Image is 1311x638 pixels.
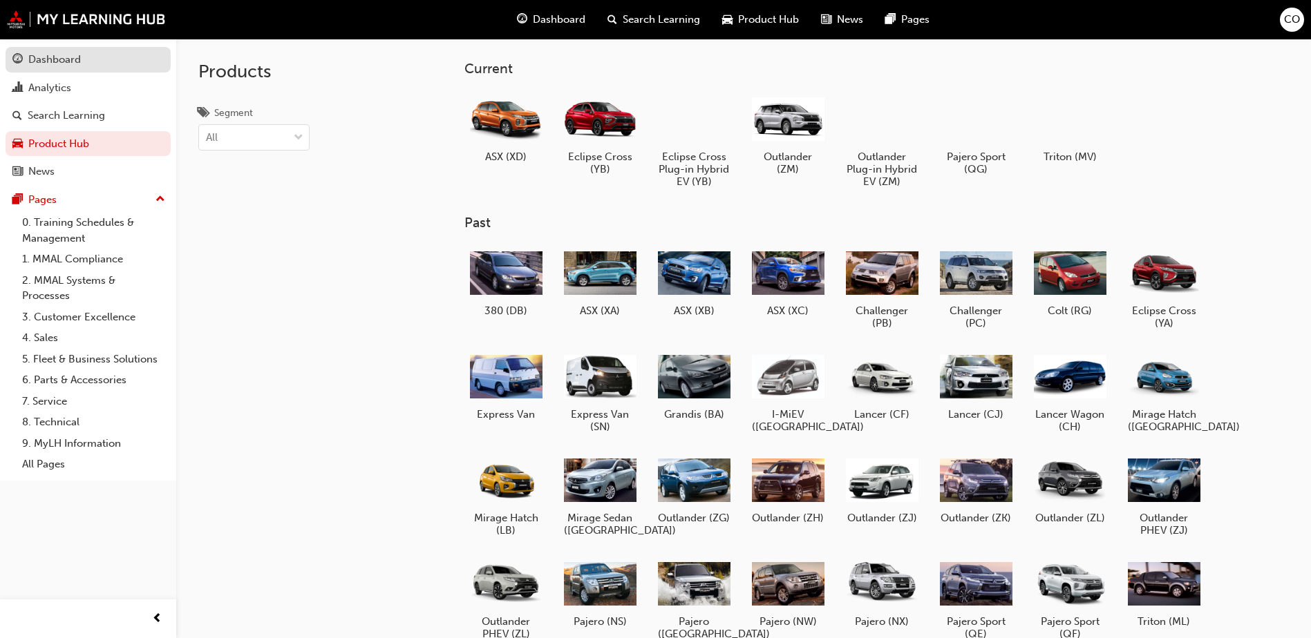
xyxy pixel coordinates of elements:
span: up-icon [155,191,165,209]
h5: Challenger (PC) [940,304,1012,329]
a: Grandis (BA) [652,346,735,426]
a: 380 (DB) [464,242,547,322]
h5: ASX (XA) [564,304,636,317]
span: down-icon [294,129,303,147]
a: Colt (RG) [1028,242,1111,322]
h5: Colt (RG) [1034,304,1106,317]
a: Mirage Sedan ([GEOGRAPHIC_DATA]) [558,449,641,542]
h5: ASX (XB) [658,304,730,317]
a: 0. Training Schedules & Management [17,212,171,249]
span: News [837,12,863,28]
h2: Products [198,61,310,83]
h5: Pajero (NW) [752,615,824,628]
a: 5. Fleet & Business Solutions [17,349,171,370]
h5: Lancer (CJ) [940,408,1012,420]
h5: Mirage Hatch ([GEOGRAPHIC_DATA]) [1128,408,1200,433]
a: Express Van [464,346,547,426]
a: Outlander (ZL) [1028,449,1111,530]
a: guage-iconDashboard [506,6,596,34]
h5: Outlander (ZM) [752,151,824,175]
a: Dashboard [6,47,171,72]
div: Dashboard [28,52,81,68]
a: 6. Parts & Accessories [17,369,171,391]
a: Outlander (ZJ) [840,449,923,530]
a: Pajero Sport (QG) [934,88,1017,180]
span: Search Learning [623,12,700,28]
h5: Mirage Hatch (LB) [470,512,543,536]
a: Lancer (CJ) [934,346,1017,426]
a: Pajero (NW) [746,553,829,633]
a: Outlander (ZG) [652,449,735,530]
button: Pages [6,187,171,213]
a: Outlander Plug-in Hybrid EV (ZM) [840,88,923,193]
span: car-icon [722,11,733,28]
div: Segment [214,106,253,120]
h5: Outlander (ZJ) [846,512,918,524]
h5: I-MiEV ([GEOGRAPHIC_DATA]) [752,408,824,433]
span: pages-icon [12,194,23,206]
span: guage-icon [12,54,23,66]
img: mmal [7,10,166,28]
h5: Triton (ML) [1128,615,1200,628]
a: Analytics [6,75,171,101]
span: Pages [901,12,930,28]
h5: Eclipse Cross (YA) [1128,304,1200,329]
a: ASX (XA) [558,242,641,322]
a: All Pages [17,454,171,475]
a: 9. MyLH Information [17,433,171,454]
h5: Pajero (NS) [564,615,636,628]
span: car-icon [12,138,23,151]
h3: Current [464,61,1249,77]
h5: Grandis (BA) [658,408,730,420]
h5: ASX (XD) [470,151,543,163]
h5: Lancer Wagon (CH) [1034,408,1106,433]
span: tags-icon [198,108,209,120]
a: ASX (XD) [464,88,547,168]
a: Mirage Hatch ([GEOGRAPHIC_DATA]) [1122,346,1205,438]
span: CO [1284,12,1300,28]
a: 2. MMAL Systems & Processes [17,270,171,307]
span: search-icon [12,110,22,122]
h5: Outlander Plug-in Hybrid EV (ZM) [846,151,918,188]
a: Lancer (CF) [840,346,923,426]
h5: Pajero Sport (QG) [940,151,1012,175]
a: Outlander (ZK) [934,449,1017,530]
h5: Outlander (ZK) [940,512,1012,524]
div: Search Learning [28,108,105,124]
a: Product Hub [6,131,171,157]
a: Pajero (NX) [840,553,923,633]
a: Triton (ML) [1122,553,1205,633]
h5: Outlander (ZG) [658,512,730,524]
a: Eclipse Cross Plug-in Hybrid EV (YB) [652,88,735,193]
a: search-iconSearch Learning [596,6,711,34]
h5: ASX (XC) [752,304,824,317]
span: pages-icon [885,11,896,28]
div: Analytics [28,80,71,96]
button: CO [1280,8,1304,32]
span: prev-icon [152,610,162,628]
span: Product Hub [738,12,799,28]
div: News [28,164,55,180]
div: Pages [28,192,57,208]
h5: Mirage Sedan ([GEOGRAPHIC_DATA]) [564,512,636,536]
a: Search Learning [6,103,171,128]
a: 8. Technical [17,412,171,433]
h3: Past [464,215,1249,231]
a: Outlander PHEV (ZJ) [1122,449,1205,542]
a: pages-iconPages [874,6,941,34]
a: Pajero (NS) [558,553,641,633]
a: I-MiEV ([GEOGRAPHIC_DATA]) [746,346,829,438]
a: Express Van (SN) [558,346,641,438]
a: 4. Sales [17,327,171,349]
a: Challenger (PC) [934,242,1017,335]
h5: Challenger (PB) [846,304,918,329]
a: News [6,159,171,184]
h5: Eclipse Cross (YB) [564,151,636,175]
span: search-icon [607,11,617,28]
button: DashboardAnalyticsSearch LearningProduct HubNews [6,44,171,187]
span: Dashboard [533,12,585,28]
a: 7. Service [17,391,171,412]
a: Outlander (ZH) [746,449,829,530]
a: Challenger (PB) [840,242,923,335]
div: All [206,130,218,146]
